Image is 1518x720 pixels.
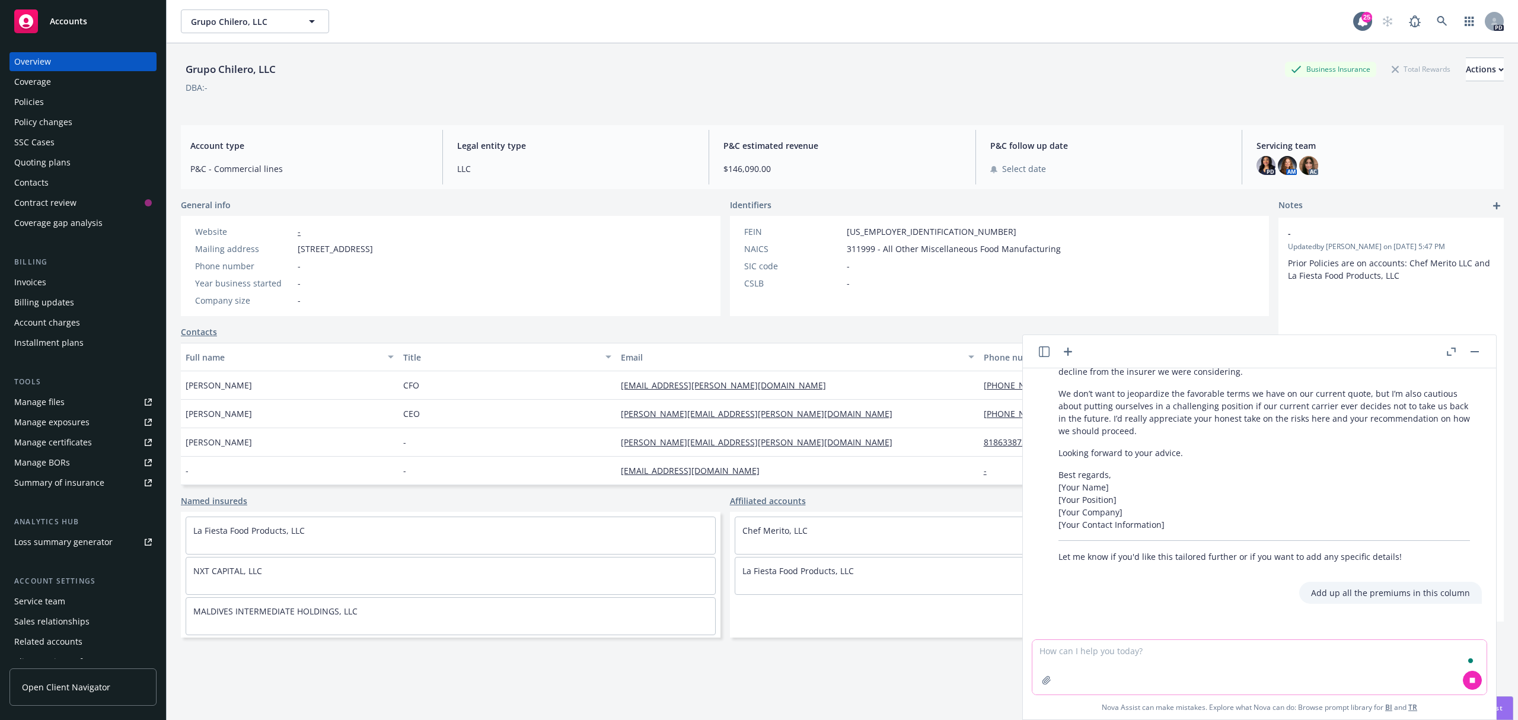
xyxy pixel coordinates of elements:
[1032,640,1487,694] textarea: To enrich screen reader interactions, please activate Accessibility in Grammarly extension settings
[723,139,961,152] span: P&C estimated revenue
[14,473,104,492] div: Summary of insurance
[14,533,113,552] div: Loss summary generator
[14,293,74,312] div: Billing updates
[14,433,92,452] div: Manage certificates
[186,407,252,420] span: [PERSON_NAME]
[1288,241,1494,252] span: Updated by [PERSON_NAME] on [DATE] 5:47 PM
[621,408,902,419] a: [PERSON_NAME][EMAIL_ADDRESS][PERSON_NAME][DOMAIN_NAME]
[1430,9,1454,33] a: Search
[9,376,157,388] div: Tools
[1058,550,1470,563] p: Let me know if you'd like this tailored further or if you want to add any specific details!
[9,113,157,132] a: Policy changes
[403,436,406,448] span: -
[9,473,157,492] a: Summary of insurance
[9,193,157,212] a: Contract review
[1299,156,1318,175] img: photo
[847,225,1016,238] span: [US_EMPLOYER_IDENTIFICATION_NUMBER]
[616,343,979,371] button: Email
[190,163,428,175] span: P&C - Commercial lines
[9,52,157,71] a: Overview
[14,652,113,671] div: Client navigator features
[979,343,1153,371] button: Phone number
[9,433,157,452] a: Manage certificates
[9,173,157,192] a: Contacts
[181,326,217,338] a: Contacts
[984,408,1067,419] a: [PHONE_NUMBER]
[181,62,280,77] div: Grupo Chilero, LLC
[730,495,806,507] a: Affiliated accounts
[723,163,961,175] span: $146,090.00
[9,575,157,587] div: Account settings
[193,565,262,576] a: NXT CAPITAL, LLC
[403,464,406,477] span: -
[50,17,87,26] span: Accounts
[744,225,842,238] div: FEIN
[9,632,157,651] a: Related accounts
[1002,163,1046,175] span: Select date
[298,277,301,289] span: -
[9,333,157,352] a: Installment plans
[847,243,1061,255] span: 311999 - All Other Miscellaneous Food Manufacturing
[9,256,157,268] div: Billing
[1278,156,1297,175] img: photo
[1490,199,1504,213] a: add
[186,436,252,448] span: [PERSON_NAME]
[990,139,1228,152] span: P&C follow up date
[744,277,842,289] div: CSLB
[457,139,695,152] span: Legal entity type
[744,243,842,255] div: NAICS
[190,139,428,152] span: Account type
[14,393,65,412] div: Manage files
[9,533,157,552] a: Loss summary generator
[14,592,65,611] div: Service team
[9,293,157,312] a: Billing updates
[403,407,420,420] span: CEO
[1311,587,1470,599] p: Add up all the premiums in this column
[621,380,835,391] a: [EMAIL_ADDRESS][PERSON_NAME][DOMAIN_NAME]
[1058,469,1470,531] p: Best regards, [Your Name] [Your Position] [Your Company] [Your Contact Information]
[847,277,850,289] span: -
[1386,62,1456,77] div: Total Rewards
[9,453,157,472] a: Manage BORs
[14,133,55,152] div: SSC Cases
[1102,695,1417,719] span: Nova Assist can make mistakes. Explore what Nova can do: Browse prompt library for and
[298,294,301,307] span: -
[9,93,157,111] a: Policies
[1466,58,1504,81] div: Actions
[9,592,157,611] a: Service team
[1257,156,1275,175] img: photo
[1458,9,1481,33] a: Switch app
[1408,702,1417,712] a: TR
[1376,9,1399,33] a: Start snowing
[186,379,252,391] span: [PERSON_NAME]
[14,273,46,292] div: Invoices
[14,612,90,631] div: Sales relationships
[186,81,208,94] div: DBA: -
[744,260,842,272] div: SIC code
[984,351,1136,364] div: Phone number
[181,199,231,211] span: General info
[14,173,49,192] div: Contacts
[191,15,294,28] span: Grupo Chilero, LLC
[14,333,84,352] div: Installment plans
[9,214,157,232] a: Coverage gap analysis
[403,379,419,391] span: CFO
[22,681,110,693] span: Open Client Navigator
[1361,12,1372,23] div: 25
[186,351,381,364] div: Full name
[984,465,996,476] a: -
[195,260,293,272] div: Phone number
[14,413,90,432] div: Manage exposures
[9,153,157,172] a: Quoting plans
[195,243,293,255] div: Mailing address
[742,525,808,536] a: Chef Merito, LLC
[298,260,301,272] span: -
[9,413,157,432] a: Manage exposures
[9,5,157,38] a: Accounts
[14,632,82,651] div: Related accounts
[181,495,247,507] a: Named insureds
[9,612,157,631] a: Sales relationships
[742,565,854,576] a: La Fiesta Food Products, LLC
[195,277,293,289] div: Year business started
